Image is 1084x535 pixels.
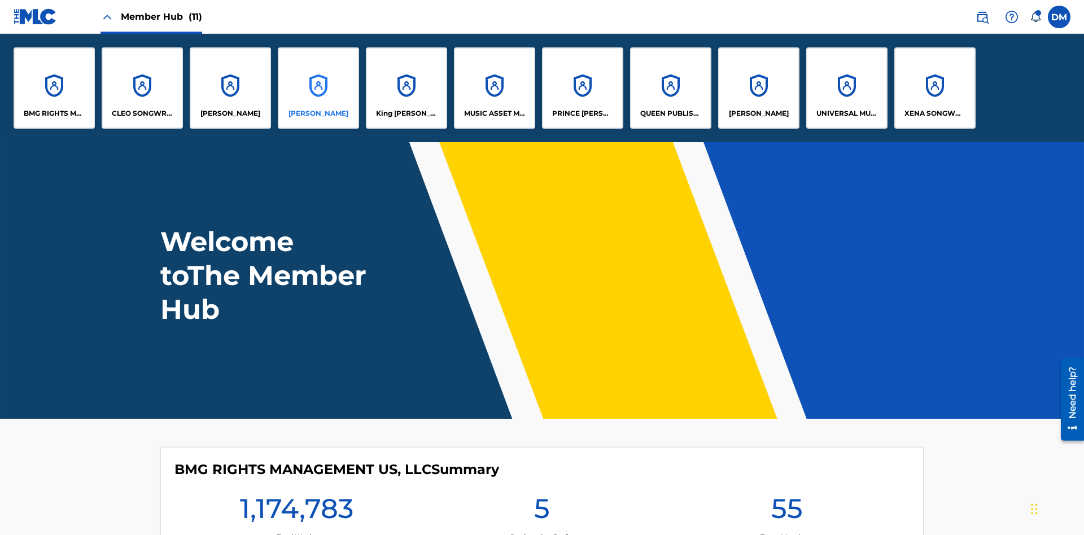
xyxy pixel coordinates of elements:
a: AccountsPRINCE [PERSON_NAME] [542,47,623,129]
p: RONALD MCTESTERSON [729,108,789,119]
a: AccountsMUSIC ASSET MANAGEMENT (MAM) [454,47,535,129]
p: ELVIS COSTELLO [200,108,260,119]
a: Accounts[PERSON_NAME] [718,47,799,129]
p: UNIVERSAL MUSIC PUB GROUP [816,108,878,119]
iframe: Chat Widget [1028,481,1084,535]
p: MUSIC ASSET MANAGEMENT (MAM) [464,108,526,119]
h1: 55 [771,492,803,532]
h1: 1,174,783 [240,492,353,532]
div: Notifications [1030,11,1041,23]
span: Member Hub [121,10,202,23]
a: AccountsQUEEN PUBLISHA [630,47,711,129]
div: Help [1000,6,1023,28]
img: MLC Logo [14,8,57,25]
img: help [1005,10,1019,24]
p: CLEO SONGWRITER [112,108,173,119]
p: King McTesterson [376,108,438,119]
div: User Menu [1048,6,1070,28]
p: QUEEN PUBLISHA [640,108,702,119]
p: XENA SONGWRITER [904,108,966,119]
a: Accounts[PERSON_NAME] [278,47,359,129]
p: PRINCE MCTESTERSON [552,108,614,119]
h1: Welcome to The Member Hub [160,225,371,326]
a: AccountsCLEO SONGWRITER [102,47,183,129]
div: Drag [1031,492,1038,526]
a: AccountsKing [PERSON_NAME] [366,47,447,129]
span: (11) [189,11,202,22]
a: AccountsXENA SONGWRITER [894,47,976,129]
h4: BMG RIGHTS MANAGEMENT US, LLC [174,461,499,478]
p: BMG RIGHTS MANAGEMENT US, LLC [24,108,85,119]
a: AccountsUNIVERSAL MUSIC PUB GROUP [806,47,888,129]
a: Public Search [971,6,994,28]
a: AccountsBMG RIGHTS MANAGEMENT US, LLC [14,47,95,129]
img: search [976,10,989,24]
img: Close [100,10,114,24]
iframe: Resource Center [1052,354,1084,446]
h1: 5 [534,492,550,532]
p: EYAMA MCSINGER [289,108,348,119]
a: Accounts[PERSON_NAME] [190,47,271,129]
